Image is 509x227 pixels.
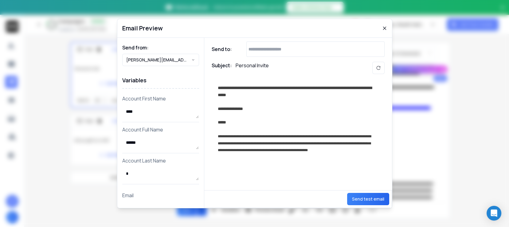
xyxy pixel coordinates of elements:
[347,193,389,205] button: Send test email
[122,157,199,164] p: Account Last Name
[122,95,199,102] p: Account First Name
[122,24,163,33] h1: Email Preview
[126,57,191,63] p: [PERSON_NAME][EMAIL_ADDRESS][DOMAIN_NAME]
[487,206,501,221] div: Open Intercom Messenger
[212,45,236,53] h1: Send to:
[122,72,199,89] h1: Variables
[122,44,199,51] h1: Send from:
[236,62,269,74] p: Personal Invite
[212,62,232,74] h1: Subject:
[122,126,199,133] p: Account Full Name
[122,192,199,199] p: Email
